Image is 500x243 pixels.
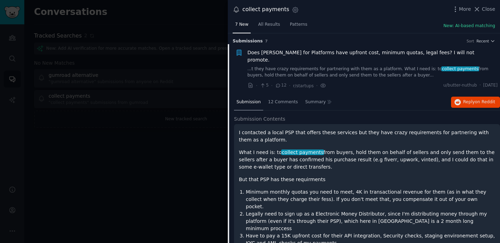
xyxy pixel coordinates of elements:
span: · [256,82,257,89]
a: All Results [256,19,282,33]
a: ...t they have crazy requirements for partnering with them as a platform. What I need is: tocolle... [248,66,498,78]
span: · [271,82,273,89]
span: on Reddit [475,99,495,104]
span: Recent [476,39,489,43]
span: collect payments [441,66,479,71]
span: Reply [463,99,495,105]
li: Minimum monthly quotas you need to meet, 4K in transactional revenue for them (as in what they co... [246,188,495,210]
span: 5 [260,82,268,89]
a: 7 New [233,19,251,33]
span: · [480,82,481,89]
span: Summary [305,99,326,105]
p: I contacted a local PSP that offers these services but they have crazy requirements for partnerin... [239,129,495,144]
span: Patterns [290,22,307,28]
span: 12 [275,82,286,89]
button: More [452,6,471,13]
span: u/butter-nuthub [443,82,477,89]
button: Close [473,6,495,13]
div: Sort [467,39,474,43]
span: 12 Comments [268,99,298,105]
span: Submission s [233,38,263,44]
span: r/startups [293,83,314,88]
span: Close [482,6,495,13]
span: collect payments [281,149,324,155]
button: Recent [476,39,495,43]
div: collect payments [242,5,289,14]
span: Submission [236,99,261,105]
span: · [289,82,290,89]
p: But that PSP has these requirments [239,176,495,183]
span: All Results [258,22,280,28]
span: More [459,6,471,13]
a: Patterns [287,19,310,33]
li: Legally need to sign up as a Electronic Money Distributor, since I'm distributing money through m... [246,210,495,232]
button: Replyon Reddit [451,97,500,108]
a: Does [PERSON_NAME] for Platforms have upfront cost, minimum quotas, legal fees? I will not promote. [248,49,498,64]
span: [DATE] [483,82,498,89]
button: New: AI-based matching [443,23,495,29]
span: Submission Contents [234,115,285,123]
span: 7 New [235,22,248,28]
span: 7 [265,39,268,43]
p: What I need is: to from buyers, hold them on behalf of sellers and only send them to the sellers ... [239,149,495,171]
span: · [316,82,317,89]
